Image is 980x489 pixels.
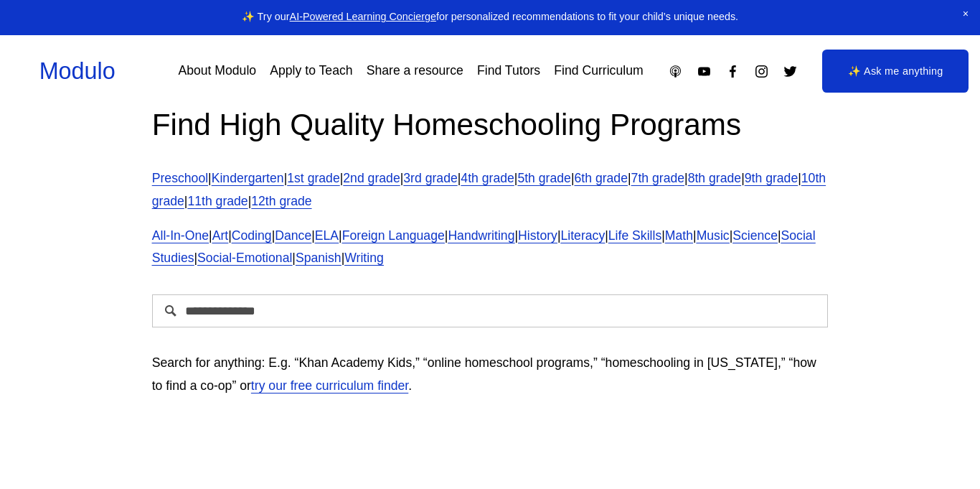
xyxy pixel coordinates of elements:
[367,59,463,84] a: Share a resource
[187,194,248,208] a: 11th grade
[152,294,829,327] input: Search
[343,171,400,185] a: 2nd grade
[296,251,341,265] a: Spanish
[732,228,778,243] a: Science
[560,228,605,243] a: Literacy
[39,58,116,84] a: Modulo
[697,64,712,79] a: YouTube
[152,167,829,213] p: | | | | | | | | | | | | |
[725,64,740,79] a: Facebook
[518,228,557,243] a: History
[251,194,311,208] a: 12th grade
[152,352,829,398] p: Search for anything: E.g. “Khan Academy Kids,” “online homeschool programs,” “homeschooling in [U...
[754,64,769,79] a: Instagram
[152,225,829,271] p: | | | | | | | | | | | | | | | |
[668,64,683,79] a: Apple Podcasts
[152,228,816,266] a: Social Studies
[554,59,643,84] a: Find Curriculum
[745,171,798,185] a: 9th grade
[665,228,693,243] a: Math
[697,228,730,243] a: Music
[152,171,826,208] a: 10th grade
[251,378,408,393] a: try our free curriculum finder
[212,228,229,243] a: Art
[290,11,436,22] a: AI-Powered Learning Concierge
[403,171,457,185] a: 3rd grade
[275,228,311,243] a: Dance
[152,105,829,144] h2: Find High Quality Homeschooling Programs
[342,228,445,243] a: Foreign Language
[344,251,384,265] a: Writing
[232,228,272,243] a: Coding
[152,171,208,185] a: Preschool
[461,171,514,185] a: 4th grade
[517,171,570,185] a: 5th grade
[315,228,339,243] a: ELA
[608,228,661,243] a: Life Skills
[575,171,628,185] a: 6th grade
[152,228,209,243] a: All-In-One
[631,171,684,185] a: 7th grade
[212,171,284,185] a: Kindergarten
[477,59,540,84] a: Find Tutors
[178,59,256,84] a: About Modulo
[448,228,514,243] a: Handwriting
[822,50,969,93] a: ✨ Ask me anything
[783,64,798,79] a: Twitter
[287,171,340,185] a: 1st grade
[270,59,352,84] a: Apply to Teach
[688,171,741,185] a: 8th grade
[197,251,292,265] a: Social-Emotional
